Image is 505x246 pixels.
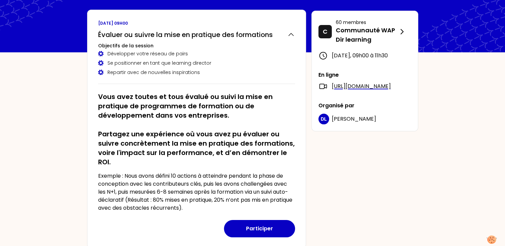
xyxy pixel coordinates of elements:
h2: Vous avez toutes et tous évalué ou suivi la mise en pratique de programmes de formation ou de dév... [98,92,295,167]
button: Participer [224,220,295,237]
h3: Objectifs de la session [98,42,295,49]
a: [URL][DOMAIN_NAME] [332,82,391,90]
button: Évaluer ou suivre la mise en pratique des formations [98,30,295,39]
p: En ligne [318,71,411,79]
p: [DATE] 09h00 [98,21,295,26]
p: Organisé par [318,102,411,110]
div: Se positionner en tant que learning director [98,60,295,66]
p: DL [321,116,327,122]
p: Exemple : Nous avons défini 10 actions à atteindre pendant la phase de conception avec les contri... [98,172,295,212]
p: Communauté WAP Dir learning [336,26,398,44]
div: Développer votre réseau de pairs [98,50,295,57]
h2: Évaluer ou suivre la mise en pratique des formations [98,30,273,39]
div: [DATE] , 09h00 à 11h30 [318,51,411,60]
p: C [323,27,327,36]
div: Repartir avec de nouvelles inspirations [98,69,295,76]
span: [PERSON_NAME] [332,115,376,123]
p: 60 membres [336,19,398,26]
